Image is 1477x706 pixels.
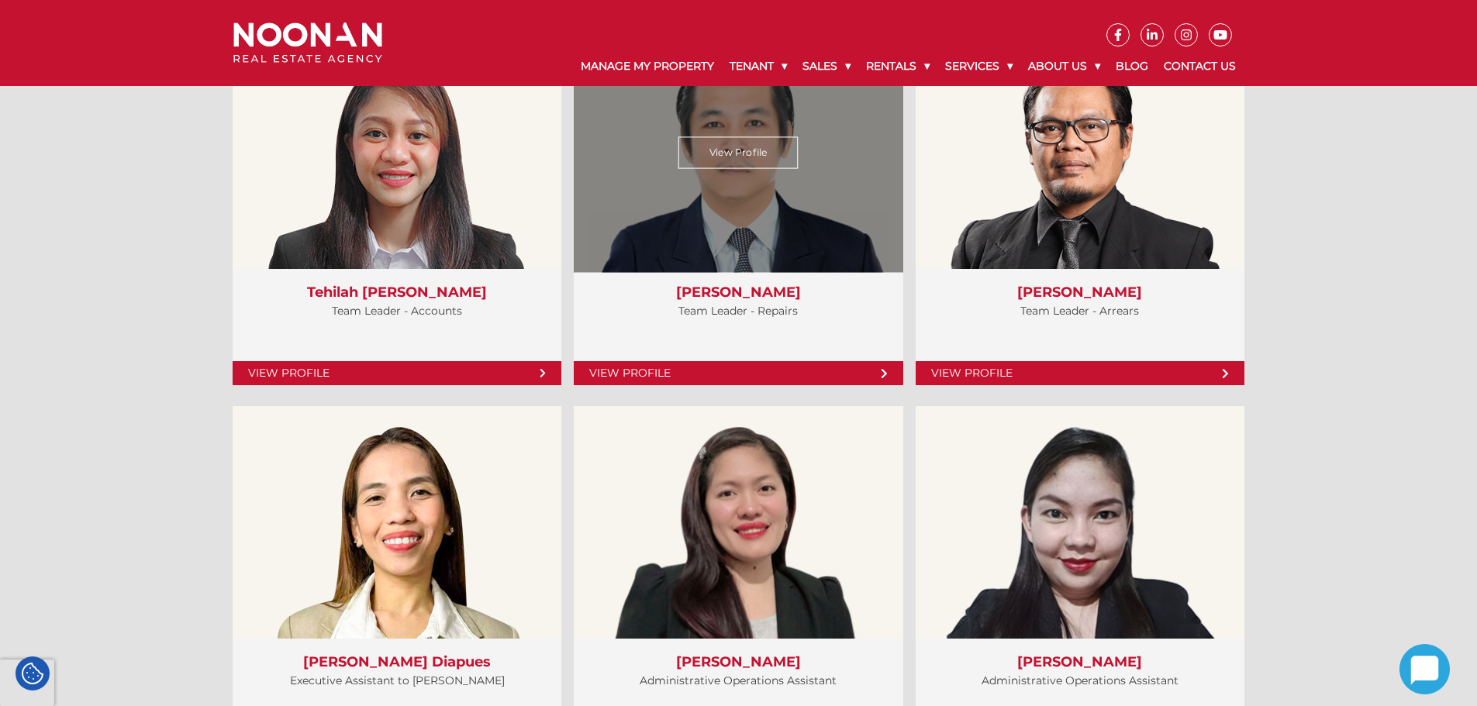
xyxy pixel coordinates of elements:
[937,46,1020,86] a: Services
[248,654,546,671] h3: [PERSON_NAME] Diapues
[931,301,1229,321] p: Team Leader - Arrears
[589,654,887,671] h3: [PERSON_NAME]
[931,671,1229,691] p: Administrative Operations Assistant
[858,46,937,86] a: Rentals
[16,656,50,691] div: Cookie Settings
[1156,46,1244,86] a: Contact Us
[574,361,902,385] a: View Profile
[248,284,546,301] h3: Tehilah [PERSON_NAME]
[573,46,722,86] a: Manage My Property
[248,671,546,691] p: Executive Assistant to [PERSON_NAME]
[916,361,1244,385] a: View Profile
[795,46,858,86] a: Sales
[931,284,1229,301] h3: [PERSON_NAME]
[931,654,1229,671] h3: [PERSON_NAME]
[1020,46,1108,86] a: About Us
[589,301,887,321] p: Team Leader - Repairs
[1108,46,1156,86] a: Blog
[248,301,546,321] p: Team Leader - Accounts
[589,671,887,691] p: Administrative Operations Assistant
[722,46,795,86] a: Tenant
[233,361,561,385] a: View Profile
[678,137,799,169] a: View Profile
[589,284,887,301] h3: [PERSON_NAME]
[233,22,382,64] img: Noonan Real Estate Agency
